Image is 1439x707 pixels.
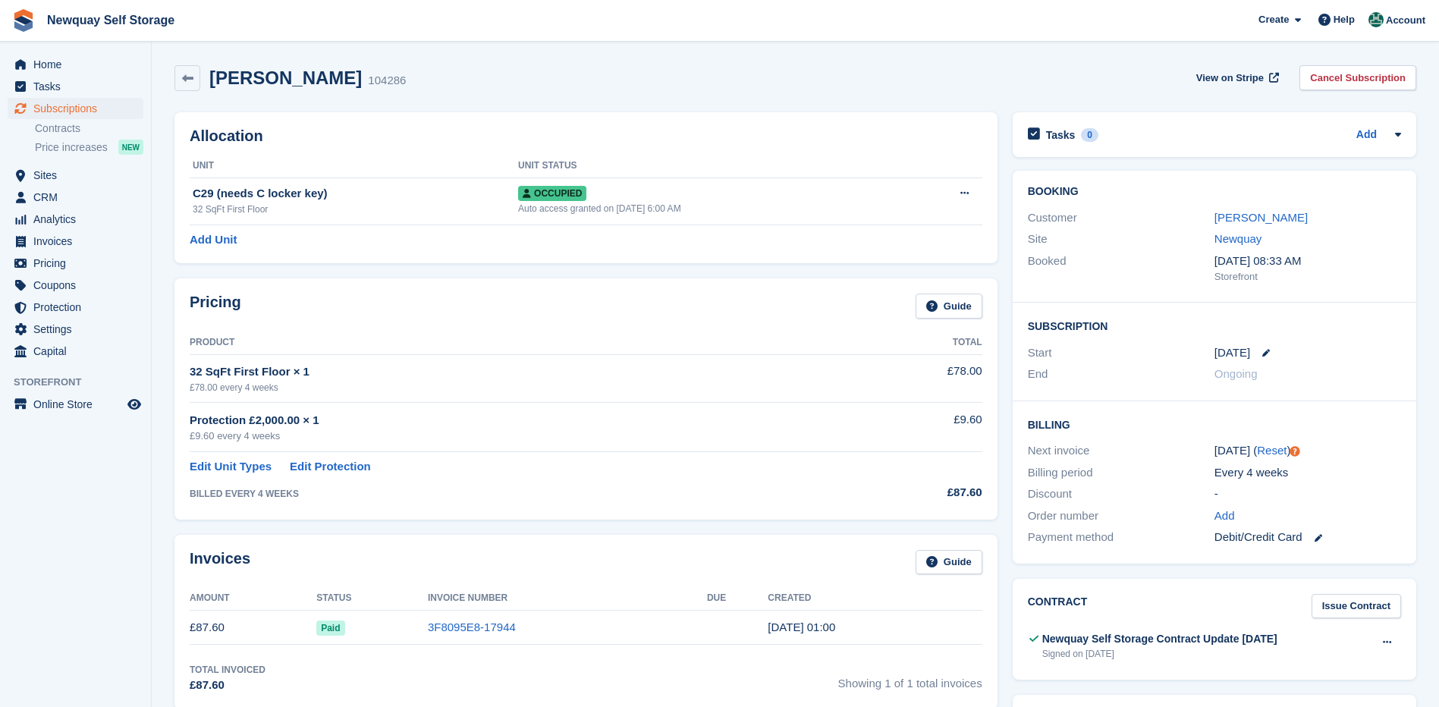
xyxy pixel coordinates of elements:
[1299,65,1416,90] a: Cancel Subscription
[1042,631,1277,647] div: Newquay Self Storage Contract Update [DATE]
[1028,186,1401,198] h2: Booking
[8,98,143,119] a: menu
[428,586,707,611] th: Invoice Number
[838,663,982,694] span: Showing 1 of 1 total invoices
[1028,231,1214,248] div: Site
[1081,128,1098,142] div: 0
[190,331,854,355] th: Product
[1028,318,1401,333] h2: Subscription
[1214,485,1401,503] div: -
[35,140,108,155] span: Price increases
[518,154,906,178] th: Unit Status
[33,297,124,318] span: Protection
[290,458,371,476] a: Edit Protection
[193,203,518,216] div: 32 SqFt First Floor
[8,297,143,318] a: menu
[854,331,982,355] th: Total
[35,121,143,136] a: Contracts
[768,621,835,633] time: 2025-08-30 00:00:27 UTC
[33,98,124,119] span: Subscriptions
[190,381,854,394] div: £78.00 every 4 weeks
[1028,507,1214,525] div: Order number
[8,187,143,208] a: menu
[1028,209,1214,227] div: Customer
[1214,269,1401,284] div: Storefront
[1214,464,1401,482] div: Every 4 weeks
[854,354,982,402] td: £78.00
[190,154,518,178] th: Unit
[707,586,768,611] th: Due
[1257,444,1287,457] a: Reset
[1028,253,1214,284] div: Booked
[1042,647,1277,661] div: Signed on [DATE]
[1214,442,1401,460] div: [DATE] ( )
[33,253,124,274] span: Pricing
[1190,65,1282,90] a: View on Stripe
[8,231,143,252] a: menu
[518,186,586,201] span: Occupied
[1028,594,1088,619] h2: Contract
[1214,507,1235,525] a: Add
[190,663,265,677] div: Total Invoiced
[190,677,265,694] div: £87.60
[1214,367,1258,380] span: Ongoing
[190,586,316,611] th: Amount
[1214,529,1401,546] div: Debit/Credit Card
[190,487,854,501] div: BILLED EVERY 4 WEEKS
[125,395,143,413] a: Preview store
[1258,12,1289,27] span: Create
[1028,442,1214,460] div: Next invoice
[1214,344,1250,362] time: 2025-08-30 00:00:00 UTC
[8,76,143,97] a: menu
[33,76,124,97] span: Tasks
[190,458,272,476] a: Edit Unit Types
[190,550,250,575] h2: Invoices
[190,429,854,444] div: £9.60 every 4 weeks
[8,253,143,274] a: menu
[1356,127,1377,144] a: Add
[1288,445,1302,458] div: Tooltip anchor
[854,484,982,501] div: £87.60
[854,403,982,452] td: £9.60
[33,394,124,415] span: Online Store
[316,621,344,636] span: Paid
[1334,12,1355,27] span: Help
[33,231,124,252] span: Invoices
[916,550,982,575] a: Guide
[1046,128,1076,142] h2: Tasks
[1028,529,1214,546] div: Payment method
[1368,12,1384,27] img: JON
[8,275,143,296] a: menu
[14,375,151,390] span: Storefront
[190,231,237,249] a: Add Unit
[35,139,143,156] a: Price increases NEW
[1214,253,1401,270] div: [DATE] 08:33 AM
[1028,344,1214,362] div: Start
[8,165,143,186] a: menu
[768,586,982,611] th: Created
[1028,464,1214,482] div: Billing period
[428,621,516,633] a: 3F8095E8-17944
[118,140,143,155] div: NEW
[33,54,124,75] span: Home
[1386,13,1425,28] span: Account
[916,294,982,319] a: Guide
[33,341,124,362] span: Capital
[33,319,124,340] span: Settings
[33,187,124,208] span: CRM
[1028,366,1214,383] div: End
[209,68,362,88] h2: [PERSON_NAME]
[8,54,143,75] a: menu
[12,9,35,32] img: stora-icon-8386f47178a22dfd0bd8f6a31ec36ba5ce8667c1dd55bd0f319d3a0aa187defe.svg
[8,341,143,362] a: menu
[8,394,143,415] a: menu
[193,185,518,203] div: C29 (needs C locker key)
[8,319,143,340] a: menu
[1028,485,1214,503] div: Discount
[1196,71,1264,86] span: View on Stripe
[8,209,143,230] a: menu
[190,412,854,429] div: Protection £2,000.00 × 1
[368,72,406,90] div: 104286
[1028,416,1401,432] h2: Billing
[1214,211,1308,224] a: [PERSON_NAME]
